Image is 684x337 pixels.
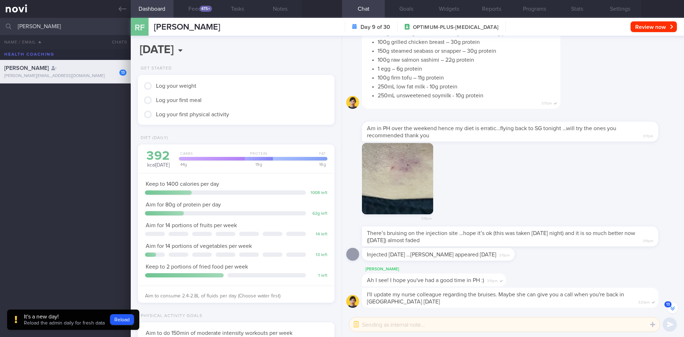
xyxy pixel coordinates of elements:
span: Aim for 14 portions of vegetables per week [146,243,252,249]
button: 13 [667,303,678,313]
button: Review now [631,21,677,32]
li: 100g firm tofu – 11g protein [378,72,555,81]
span: 13 [664,301,672,307]
li: 250mL unsweetened soymilk - 10g protein [378,90,555,99]
div: Fat [271,152,327,160]
li: 250mL low fat milk - 10g protein [378,81,555,90]
div: kcal [DATE] [145,150,172,169]
span: There’s bruising on the injection site …hope it’s ok (this was taken [DATE] night) and it is so m... [367,230,635,243]
span: Aim to consume 2.4-2.8L of fluids per day (Choose water first) [145,293,280,298]
span: [PERSON_NAME] [154,23,220,31]
span: Injected [DATE] …[PERSON_NAME] appeared [DATE] [367,252,496,257]
div: RF [126,14,153,41]
button: Reload [110,314,134,325]
div: It's a new day! [24,313,105,320]
div: Diet (Daily) [138,136,168,141]
div: 44 g [177,162,245,167]
span: 3:17pm [541,99,552,106]
div: 16 g [271,162,327,167]
li: 100g grilled chicken breast – 30g protein [378,37,555,46]
div: 13 [119,70,126,76]
span: 3:17pm [643,132,653,139]
span: Ah I see! I hope you've had a good time in PH :) [367,277,484,283]
span: Aim to do 150min of moderate intensity workouts per week [146,330,292,336]
span: Aim for 14 portions of fruits per week [146,223,237,228]
span: I'll update my nurse colleague regarding the bruises. Maybe she can give you a call when you're b... [367,292,624,305]
span: Keep to 1400 calories per day [146,181,219,187]
span: 3:19pm [499,251,510,258]
div: 1 left [310,273,327,279]
div: [PERSON_NAME] [362,265,528,274]
div: 1008 left [310,190,327,196]
div: 19 g [243,162,273,167]
span: Am in PH over the weekend hence my diet is erratic…flying back to SG tonight …will try the ones y... [367,126,616,138]
li: 150g steamed seabass or snapper – 30g protein [378,46,555,55]
span: 3:19pm [643,237,653,244]
li: 1 egg – 6g protein [378,63,555,72]
div: [PERSON_NAME][EMAIL_ADDRESS][DOMAIN_NAME] [4,73,126,79]
img: Photo by [362,143,433,214]
div: 392 [145,150,172,162]
div: Get Started [138,66,172,71]
li: 100g raw salmon sashimi – 22g protein [378,55,555,63]
span: 3:18pm [421,214,432,221]
div: 14 left [310,232,327,237]
strong: Day 9 of 30 [361,24,390,31]
div: Protein [243,152,273,160]
div: Physical Activity Goals [138,313,202,319]
div: Carbs [177,152,245,160]
span: 3:19pm [487,277,498,284]
div: 13 left [310,252,327,258]
div: 62 g left [310,211,327,216]
span: Keep to 2 portions of fried food per week [146,264,248,270]
span: OPTIMUM-PLUS-[MEDICAL_DATA] [413,24,498,31]
div: 475+ [199,6,212,12]
span: Reload the admin daily for fresh data [24,321,105,326]
span: 3:20pm [638,298,650,305]
button: Chats [102,35,131,49]
span: [PERSON_NAME] [4,65,49,71]
span: Aim for 80g of protein per day [146,202,221,208]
